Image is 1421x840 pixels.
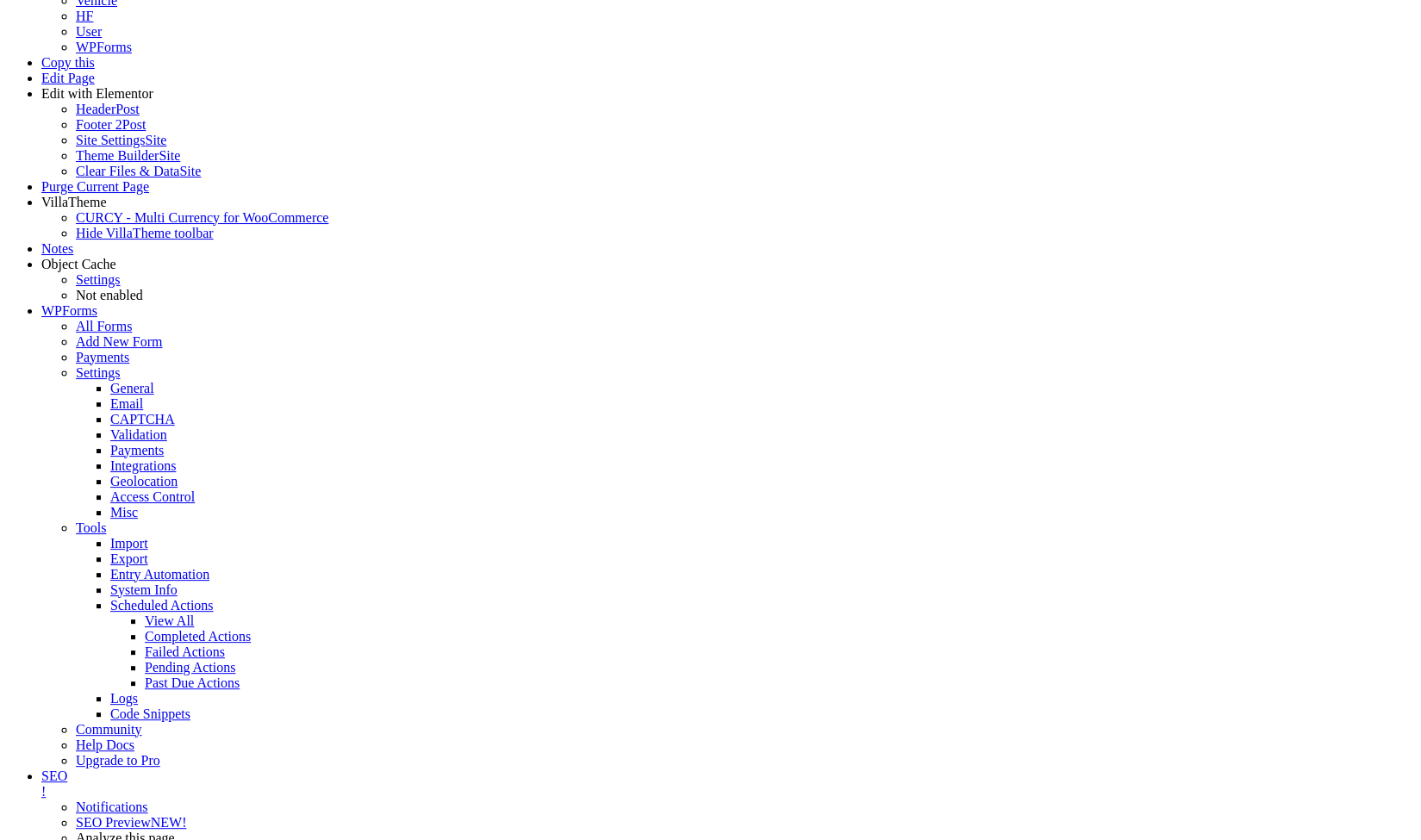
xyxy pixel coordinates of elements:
span: SEO [41,768,67,783]
a: Pending Actions [145,660,235,675]
span: Site [179,164,201,178]
a: Notes [41,241,73,256]
a: Email [110,396,143,411]
a: Site SettingsSite [76,133,166,147]
a: CAPTCHA [110,412,175,426]
span: Post [115,102,140,116]
a: Notifications [76,800,148,814]
a: Community [76,722,141,737]
a: Past Due Actions [145,675,240,690]
a: SEO Preview [76,815,186,830]
a: Settings [76,272,121,287]
a: Logs [110,691,138,706]
a: Scheduled Actions [110,598,214,613]
span: Post [122,117,146,132]
a: Validation [110,427,167,442]
a: Payments [76,350,129,364]
a: General [110,381,154,395]
a: HeaderPost [76,102,140,116]
a: Failed Actions [145,644,225,659]
span: Header [76,102,115,116]
a: User [76,24,102,39]
a: Tools [76,520,106,535]
a: Add New Form [76,334,162,349]
a: Edit Page [41,71,95,85]
a: Geolocation [110,474,178,488]
a: Help Docs [76,737,134,752]
a: View All [145,613,194,628]
a: Access Control [110,489,195,504]
a: Payments [110,443,164,457]
div: ! [41,784,1414,800]
div: Status: Not enabled [76,288,1414,303]
a: Integrations [110,458,176,473]
span: Site Settings [76,133,145,147]
a: Copy this [41,55,95,70]
span: Clear Files & Data [76,164,179,178]
div: Object Cache [41,257,1414,272]
a: Settings [76,365,121,380]
a: Clear Files & DataSite [76,164,201,178]
span: NEW! [151,815,187,830]
a: Upgrade to Pro [76,753,160,768]
div: VillaTheme [41,195,1414,210]
a: Import [110,536,148,551]
a: All Forms [76,319,132,333]
a: System Info [110,582,178,597]
a: HF [76,9,93,23]
a: Completed Actions [145,629,251,644]
span: Edit with Elementor [41,86,153,101]
span: Theme Builder [76,148,159,163]
span: Site [159,148,180,163]
a: Footer 2Post [76,117,146,132]
a: Theme BuilderSite [76,148,180,163]
a: WPForms [76,40,132,54]
span: Site [145,133,166,147]
a: Export [110,551,148,566]
span: Footer 2 [76,117,122,132]
a: Misc [110,505,138,520]
a: CURCY - Multi Currency for WooCommerce [76,210,328,225]
a: Entry Automation [110,567,209,582]
a: Purge Current Page [41,179,149,194]
span: Hide VillaTheme toolbar [76,226,214,240]
a: Code Snippets [110,706,190,721]
a: WPForms [41,303,97,318]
